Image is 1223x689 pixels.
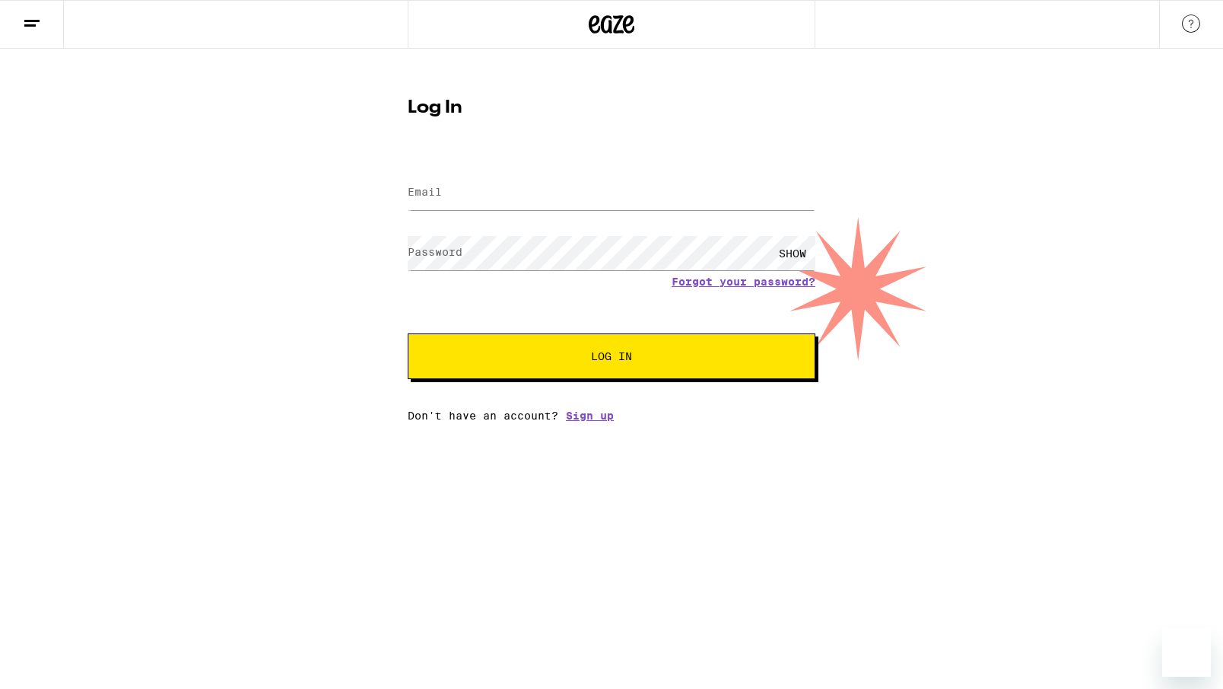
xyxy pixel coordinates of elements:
button: Log In [408,333,815,379]
input: Email [408,176,815,210]
div: Don't have an account? [408,410,815,422]
span: Log In [591,351,632,362]
iframe: Button to launch messaging window [1162,628,1211,677]
div: SHOW [770,236,815,270]
a: Forgot your password? [672,276,815,288]
label: Email [408,186,442,198]
a: Sign up [566,410,614,422]
h1: Log In [408,99,815,117]
label: Password [408,246,462,258]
